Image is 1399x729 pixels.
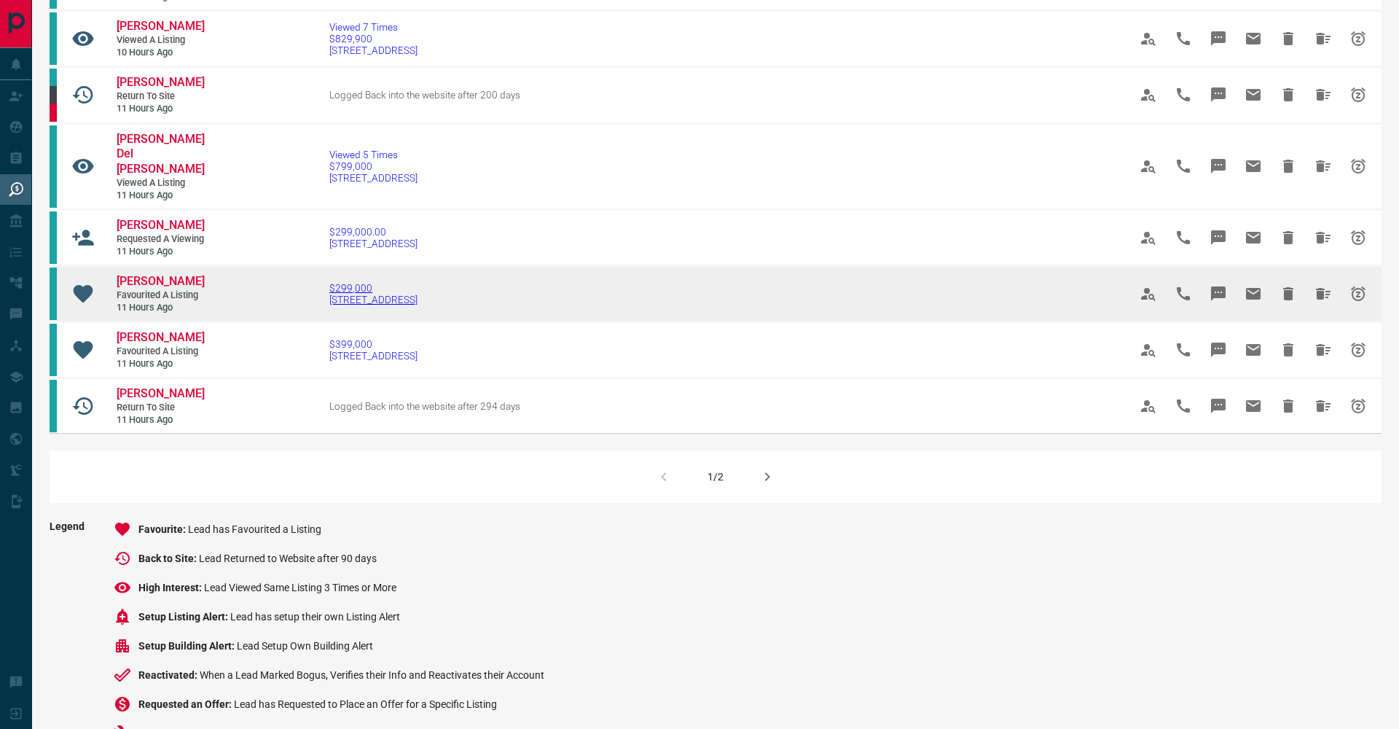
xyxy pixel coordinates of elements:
[1236,389,1271,424] span: Email
[50,69,57,86] div: condos.ca
[1166,332,1201,367] span: Call
[117,47,204,59] span: 10 hours ago
[117,358,204,370] span: 11 hours ago
[1306,389,1341,424] span: Hide All from Nadeem Khan
[1271,149,1306,184] span: Hide
[1306,77,1341,112] span: Hide All from Andrew Krausz
[117,274,205,288] span: [PERSON_NAME]
[1131,332,1166,367] span: View Profile
[1306,276,1341,311] span: Hide All from Ani Bhattarai
[1131,276,1166,311] span: View Profile
[1166,276,1201,311] span: Call
[1341,149,1376,184] span: Snooze
[1236,276,1271,311] span: Email
[117,190,204,202] span: 11 hours ago
[329,89,520,101] span: Logged Back into the website after 200 days
[1166,21,1201,56] span: Call
[200,669,544,681] span: When a Lead Marked Bogus, Verifies their Info and Reactivates their Account
[329,282,418,305] a: $299,000[STREET_ADDRESS]
[1201,389,1236,424] span: Message
[1271,21,1306,56] span: Hide
[1201,77,1236,112] span: Message
[329,294,418,305] span: [STREET_ADDRESS]
[1131,21,1166,56] span: View Profile
[1201,149,1236,184] span: Message
[1131,77,1166,112] span: View Profile
[138,553,199,564] span: Back to Site
[138,640,237,652] span: Setup Building Alert
[329,338,418,350] span: $399,000
[1166,220,1201,255] span: Call
[117,386,205,400] span: [PERSON_NAME]
[117,90,204,103] span: Return to Site
[1271,220,1306,255] span: Hide
[117,19,204,34] a: [PERSON_NAME]
[1236,149,1271,184] span: Email
[117,218,205,232] span: [PERSON_NAME]
[1341,389,1376,424] span: Snooze
[117,386,204,402] a: [PERSON_NAME]
[1341,332,1376,367] span: Snooze
[50,380,57,432] div: condos.ca
[50,211,57,264] div: condos.ca
[234,698,497,710] span: Lead has Requested to Place an Offer for a Specific Listing
[329,226,418,238] span: $299,000.00
[329,400,520,412] span: Logged Back into the website after 294 days
[138,611,230,623] span: Setup Listing Alert
[117,289,204,302] span: Favourited a Listing
[117,103,204,115] span: 11 hours ago
[117,233,204,246] span: Requested a Viewing
[329,44,418,56] span: [STREET_ADDRESS]
[329,172,418,184] span: [STREET_ADDRESS]
[138,698,234,710] span: Requested an Offer
[1236,21,1271,56] span: Email
[117,302,204,314] span: 11 hours ago
[1201,21,1236,56] span: Message
[237,640,373,652] span: Lead Setup Own Building Alert
[138,523,188,535] span: Favourite
[117,414,204,426] span: 11 hours ago
[1131,220,1166,255] span: View Profile
[329,226,418,249] a: $299,000.00[STREET_ADDRESS]
[230,611,400,623] span: Lead has setup their own Listing Alert
[50,125,57,208] div: condos.ca
[188,523,321,535] span: Lead has Favourited a Listing
[50,86,57,104] div: mrloft.ca
[117,177,204,190] span: Viewed a Listing
[708,471,724,483] div: 1/2
[329,238,418,249] span: [STREET_ADDRESS]
[117,246,204,258] span: 11 hours ago
[1271,332,1306,367] span: Hide
[199,553,377,564] span: Lead Returned to Website after 90 days
[50,268,57,320] div: condos.ca
[329,160,418,172] span: $799,000
[1306,332,1341,367] span: Hide All from Ani Bhattarai
[1201,276,1236,311] span: Message
[329,21,418,56] a: Viewed 7 Times$829,900[STREET_ADDRESS]
[1201,332,1236,367] span: Message
[117,34,204,47] span: Viewed a Listing
[329,350,418,362] span: [STREET_ADDRESS]
[117,330,205,344] span: [PERSON_NAME]
[117,75,205,89] span: [PERSON_NAME]
[1306,21,1341,56] span: Hide All from Tur Rashidi
[1166,389,1201,424] span: Call
[1236,77,1271,112] span: Email
[50,12,57,65] div: condos.ca
[117,274,204,289] a: [PERSON_NAME]
[1341,276,1376,311] span: Snooze
[329,21,418,33] span: Viewed 7 Times
[329,282,418,294] span: $299,000
[329,338,418,362] a: $399,000[STREET_ADDRESS]
[1131,149,1166,184] span: View Profile
[1201,220,1236,255] span: Message
[329,149,418,160] span: Viewed 5 Times
[50,104,57,121] div: property.ca
[1236,332,1271,367] span: Email
[117,75,204,90] a: [PERSON_NAME]
[1271,389,1306,424] span: Hide
[329,149,418,184] a: Viewed 5 Times$799,000[STREET_ADDRESS]
[50,324,57,376] div: condos.ca
[204,582,396,593] span: Lead Viewed Same Listing 3 Times or More
[117,19,205,33] span: [PERSON_NAME]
